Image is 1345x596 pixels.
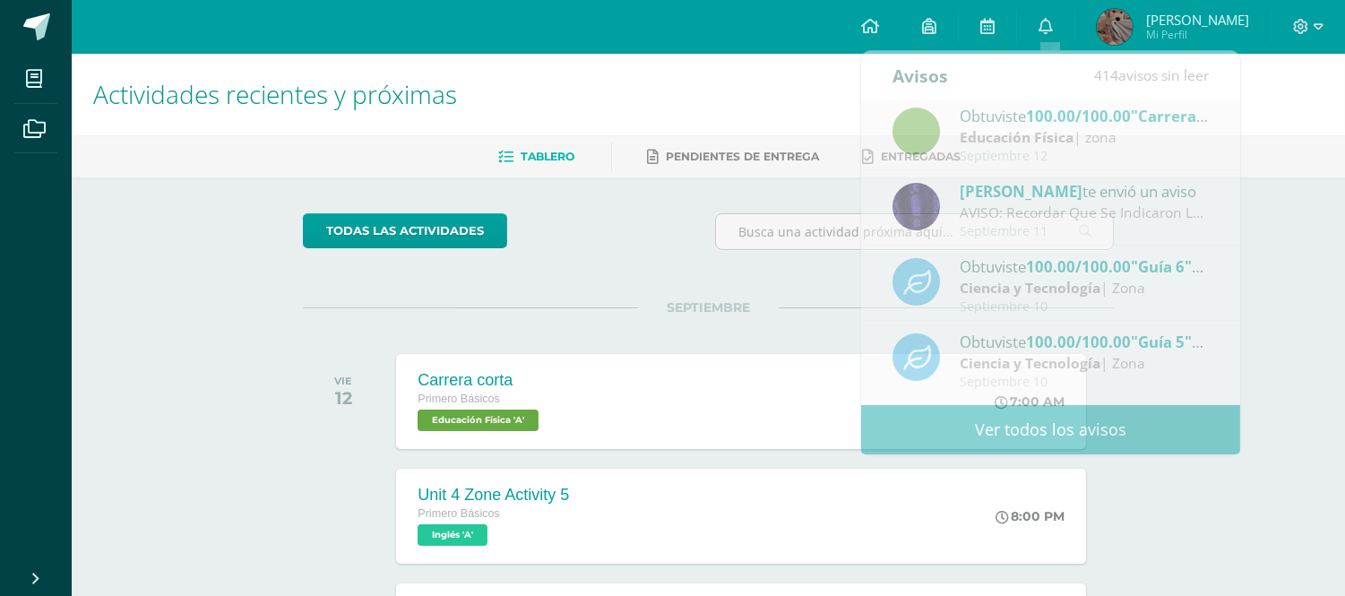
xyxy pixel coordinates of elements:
[1131,332,1203,352] span: "Guía 5"
[1026,256,1131,277] span: 100.00/100.00
[418,524,487,546] span: Inglés 'A'
[418,410,539,431] span: Educación Física 'A'
[960,353,1100,373] strong: Ciencia y Tecnología
[648,143,820,171] a: Pendientes de entrega
[1146,11,1249,29] span: [PERSON_NAME]
[418,371,543,390] div: Carrera corta
[1131,106,1246,126] span: "Carrera corta"
[960,127,1073,147] strong: Educación Física
[996,508,1065,524] div: 8:00 PM
[960,224,1209,239] div: Septiembre 11
[960,278,1209,298] div: | Zona
[960,299,1209,315] div: Septiembre 10
[1026,332,1131,352] span: 100.00/100.00
[716,214,1113,249] input: Busca una actividad próxima aquí...
[1146,27,1249,42] span: Mi Perfil
[861,405,1240,454] a: Ver todos los avisos
[960,104,1209,127] div: Obtuviste en
[1094,65,1118,85] span: 414
[960,149,1209,164] div: Septiembre 12
[1094,65,1209,85] span: avisos sin leer
[960,330,1209,353] div: Obtuviste en
[303,213,507,248] a: todas las Actividades
[892,183,940,230] img: 31877134f281bf6192abd3481bfb2fdd.png
[667,150,820,163] span: Pendientes de entrega
[960,203,1209,223] div: AVISO: Recordar Que Se Indicaron Las Paginas A Estudiar Para La Actividad De Zona. Tomar En Cuent...
[93,77,457,111] span: Actividades recientes y próximas
[960,179,1209,203] div: te envió un aviso
[960,278,1100,298] strong: Ciencia y Tecnología
[418,486,569,505] div: Unit 4 Zone Activity 5
[334,387,352,409] div: 12
[1097,9,1133,45] img: 31939a3c825507503baf5dccd1318a21.png
[1026,106,1131,126] span: 100.00/100.00
[960,127,1209,148] div: | zona
[960,375,1209,390] div: Septiembre 10
[418,393,500,405] span: Primero Básicos
[418,507,500,520] span: Primero Básicos
[1131,256,1203,277] span: "Guía 6"
[638,299,779,315] span: SEPTIEMBRE
[334,375,352,387] div: VIE
[892,51,948,100] div: Avisos
[522,150,575,163] span: Tablero
[960,353,1209,374] div: | Zona
[499,143,575,171] a: Tablero
[960,255,1209,278] div: Obtuviste en
[960,181,1082,202] span: [PERSON_NAME]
